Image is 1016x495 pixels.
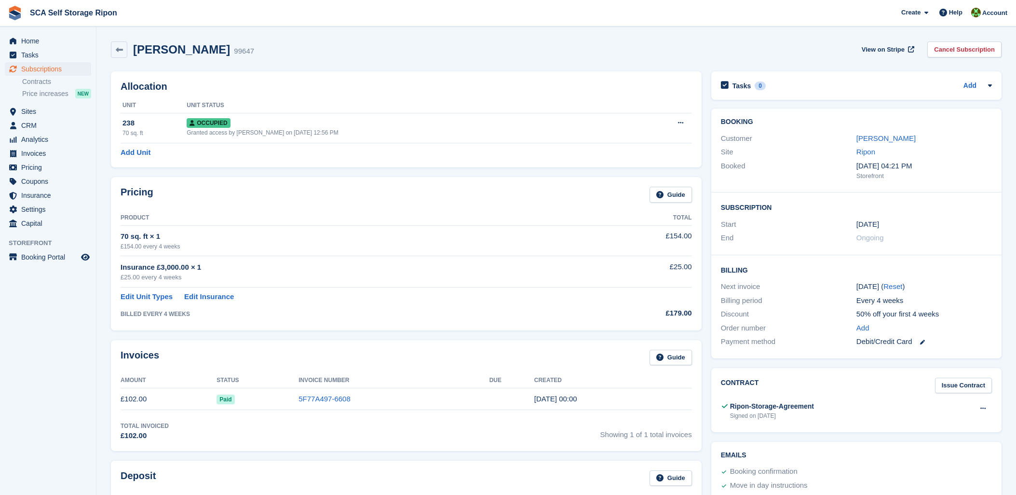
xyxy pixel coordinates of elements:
span: Tasks [21,48,79,62]
div: Start [721,219,856,230]
div: Total Invoiced [121,422,169,430]
a: Edit Unit Types [121,291,173,302]
th: Invoice Number [298,373,489,388]
div: £25.00 every 4 weeks [121,273,585,282]
span: Storefront [9,238,96,248]
a: View on Stripe [858,41,916,57]
a: 5F77A497-6608 [298,395,351,403]
div: 0 [755,82,766,90]
td: £102.00 [121,388,217,410]
span: Capital [21,217,79,230]
span: Occupied [187,118,230,128]
span: Paid [217,395,234,404]
time: 2025-08-03 23:00:00 UTC [856,219,879,230]
div: BILLED EVERY 4 WEEKS [121,310,585,318]
a: Guide [650,350,692,366]
a: Preview store [80,251,91,263]
span: Showing 1 of 1 total invoices [600,422,692,441]
a: menu [5,48,91,62]
div: Insurance £3,000.00 × 1 [121,262,585,273]
span: Account [982,8,1007,18]
a: SCA Self Storage Ripon [26,5,121,21]
div: £102.00 [121,430,169,441]
a: menu [5,250,91,264]
div: Ripon-Storage-Agreement [730,401,814,412]
div: Site [721,147,856,158]
h2: Billing [721,265,992,275]
a: Ripon [856,148,875,156]
span: Analytics [21,133,79,146]
div: End [721,233,856,244]
span: Invoices [21,147,79,160]
th: Amount [121,373,217,388]
a: Cancel Subscription [927,41,1002,57]
div: Order number [721,323,856,334]
th: Product [121,210,585,226]
div: 99647 [234,46,254,57]
h2: Pricing [121,187,153,203]
div: Signed on [DATE] [730,412,814,420]
h2: Subscription [721,202,992,212]
a: menu [5,105,91,118]
th: Unit Status [187,98,632,113]
a: [PERSON_NAME] [856,134,916,142]
span: Price increases [22,89,68,98]
div: Customer [721,133,856,144]
div: Storefront [856,171,992,181]
a: menu [5,161,91,174]
span: Settings [21,203,79,216]
div: Discount [721,309,856,320]
div: Billing period [721,295,856,306]
div: Next invoice [721,281,856,292]
span: Ongoing [856,234,884,242]
th: Total [585,210,692,226]
div: Booked [721,161,856,181]
img: stora-icon-8386f47178a22dfd0bd8f6a31ec36ba5ce8667c1dd55bd0f319d3a0aa187defe.svg [8,6,22,20]
div: Move in day instructions [730,480,808,492]
h2: Booking [721,118,992,126]
th: Created [534,373,692,388]
a: Edit Insurance [184,291,234,302]
span: View on Stripe [862,45,905,55]
a: Guide [650,470,692,486]
h2: Contract [721,378,759,394]
h2: Allocation [121,81,692,92]
span: Subscriptions [21,62,79,76]
h2: Emails [721,452,992,459]
span: Home [21,34,79,48]
a: menu [5,217,91,230]
span: Sites [21,105,79,118]
div: Granted access by [PERSON_NAME] on [DATE] 12:56 PM [187,128,632,137]
span: Pricing [21,161,79,174]
div: Booking confirmation [730,466,798,478]
a: menu [5,147,91,160]
div: Every 4 weeks [856,295,992,306]
h2: Invoices [121,350,159,366]
a: menu [5,133,91,146]
img: Kelly Neesham [971,8,981,17]
span: Help [949,8,962,17]
td: £154.00 [585,225,692,256]
div: 70 sq. ft × 1 [121,231,585,242]
span: Create [901,8,921,17]
div: Debit/Credit Card [856,336,992,347]
a: menu [5,175,91,188]
div: [DATE] 04:21 PM [856,161,992,172]
div: NEW [75,89,91,98]
a: menu [5,119,91,132]
span: Coupons [21,175,79,188]
span: Insurance [21,189,79,202]
div: [DATE] ( ) [856,281,992,292]
th: Status [217,373,298,388]
a: Price increases NEW [22,88,91,99]
div: £179.00 [585,308,692,319]
th: Due [489,373,534,388]
a: Issue Contract [935,378,992,394]
a: Contracts [22,77,91,86]
h2: Deposit [121,470,156,486]
div: £154.00 every 4 weeks [121,242,585,251]
a: Add Unit [121,147,150,158]
a: Add [856,323,869,334]
div: 50% off your first 4 weeks [856,309,992,320]
th: Unit [121,98,187,113]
